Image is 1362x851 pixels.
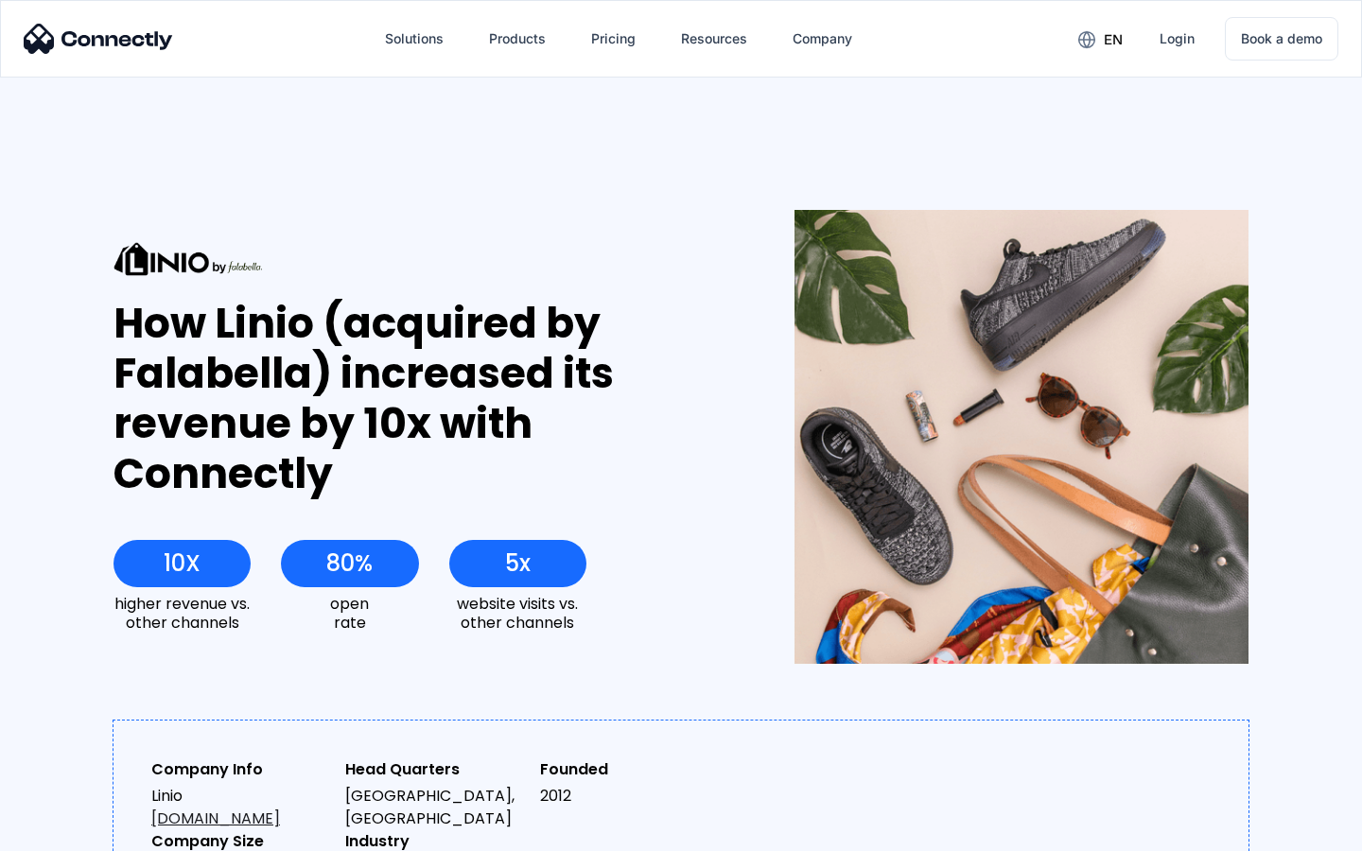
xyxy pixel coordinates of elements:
a: Book a demo [1225,17,1338,61]
img: Connectly Logo [24,24,173,54]
aside: Language selected: English [19,818,113,844]
div: Company Info [151,758,330,781]
div: 10X [164,550,201,577]
div: How Linio (acquired by Falabella) increased its revenue by 10x with Connectly [113,299,725,498]
a: [DOMAIN_NAME] [151,808,280,829]
div: Pricing [591,26,636,52]
div: 5x [505,550,531,577]
div: Linio [151,785,330,830]
div: 2012 [540,785,719,808]
a: Pricing [576,16,651,61]
div: en [1104,26,1123,53]
div: Company [793,26,852,52]
div: Resources [681,26,747,52]
div: higher revenue vs. other channels [113,595,251,631]
div: 80% [326,550,373,577]
div: Login [1160,26,1195,52]
div: open rate [281,595,418,631]
div: Products [489,26,546,52]
div: [GEOGRAPHIC_DATA], [GEOGRAPHIC_DATA] [345,785,524,830]
div: website visits vs. other channels [449,595,586,631]
div: Founded [540,758,719,781]
div: Solutions [385,26,444,52]
div: Head Quarters [345,758,524,781]
a: Login [1144,16,1210,61]
ul: Language list [38,818,113,844]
